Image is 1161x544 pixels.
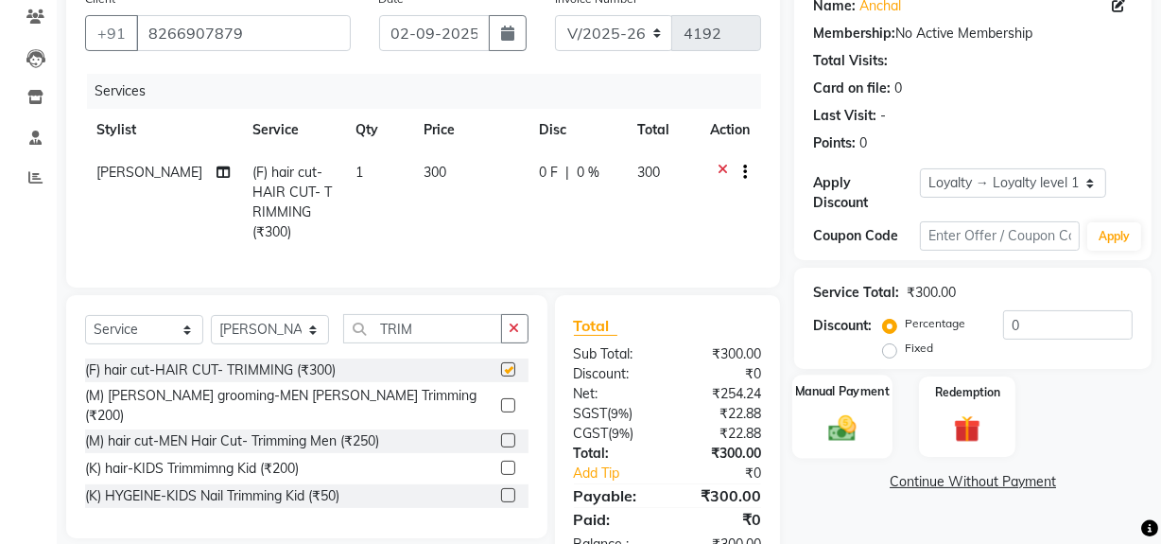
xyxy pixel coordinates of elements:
[85,386,494,426] div: (M) [PERSON_NAME] grooming-MEN [PERSON_NAME] Trimming (₹200)
[813,24,895,44] div: Membership:
[87,74,775,109] div: Services
[667,444,775,464] div: ₹300.00
[685,464,775,483] div: ₹0
[667,484,775,507] div: ₹300.00
[813,24,1133,44] div: No Active Membership
[813,51,888,71] div: Total Visits:
[813,173,920,213] div: Apply Discount
[424,164,446,181] span: 300
[528,109,626,151] th: Disc
[560,404,667,424] div: ( )
[412,109,529,151] th: Price
[667,508,775,531] div: ₹0
[560,344,667,364] div: Sub Total:
[539,163,558,183] span: 0 F
[85,360,336,380] div: (F) hair cut-HAIR CUT- TRIMMING (₹300)
[907,283,956,303] div: ₹300.00
[574,316,617,336] span: Total
[560,384,667,404] div: Net:
[880,106,886,126] div: -
[574,425,609,442] span: CGST
[859,133,867,153] div: 0
[813,106,876,126] div: Last Visit:
[813,316,872,336] div: Discount:
[96,164,202,181] span: [PERSON_NAME]
[252,164,332,240] span: (F) hair cut-HAIR CUT- TRIMMING (₹300)
[241,109,343,151] th: Service
[613,426,631,441] span: 9%
[85,15,138,51] button: +91
[667,344,775,364] div: ₹300.00
[1087,222,1141,251] button: Apply
[344,109,412,151] th: Qty
[795,382,890,400] label: Manual Payment
[612,406,630,421] span: 9%
[935,384,1000,401] label: Redemption
[136,15,351,51] input: Search by Name/Mobile/Email/Code
[560,444,667,464] div: Total:
[920,221,1080,251] input: Enter Offer / Coupon Code
[574,405,608,422] span: SGST
[560,364,667,384] div: Discount:
[798,472,1148,492] a: Continue Without Payment
[577,163,599,183] span: 0 %
[820,412,865,444] img: _cash.svg
[626,109,699,151] th: Total
[667,384,775,404] div: ₹254.24
[813,226,920,246] div: Coupon Code
[945,412,989,446] img: _gift.svg
[813,283,899,303] div: Service Total:
[560,484,667,507] div: Payable:
[355,164,363,181] span: 1
[667,404,775,424] div: ₹22.88
[699,109,761,151] th: Action
[905,340,933,357] label: Fixed
[813,79,891,98] div: Card on file:
[560,464,685,483] a: Add Tip
[85,459,299,479] div: (K) hair-KIDS Trimmimng Kid (₹200)
[85,431,379,451] div: (M) hair cut-MEN Hair Cut- Trimming Men (₹250)
[637,164,660,181] span: 300
[813,133,856,153] div: Points:
[560,508,667,531] div: Paid:
[894,79,902,98] div: 0
[560,424,667,444] div: ( )
[85,486,339,506] div: (K) HYGEINE-KIDS Nail Trimming Kid (₹50)
[565,163,569,183] span: |
[85,109,241,151] th: Stylist
[667,424,775,444] div: ₹22.88
[667,364,775,384] div: ₹0
[343,314,502,343] input: Search or Scan
[905,315,965,332] label: Percentage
